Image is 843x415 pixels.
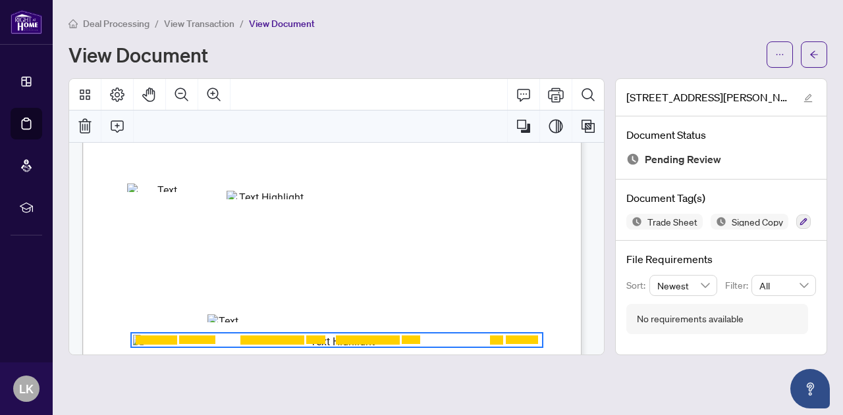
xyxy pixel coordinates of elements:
span: edit [803,93,813,103]
span: arrow-left [809,50,819,59]
h4: Document Tag(s) [626,190,816,206]
span: LK [19,379,34,398]
span: Newest [657,276,710,295]
h4: Document Status [626,127,816,143]
div: No requirements available [637,312,744,326]
img: logo [11,10,42,34]
h4: File Requirements [626,251,816,267]
span: View Document [249,18,315,30]
span: Trade Sheet [642,217,703,226]
h1: View Document [68,44,208,65]
img: Status Icon [711,214,726,230]
span: View Transaction [164,18,234,30]
button: Open asap [790,369,830,408]
span: Pending Review [645,151,721,168]
span: Signed Copy [726,217,788,226]
li: / [155,16,159,31]
span: ellipsis [775,50,784,59]
span: [STREET_ADDRESS][PERSON_NAME]-Trade Sheet-Signed.pdf [626,89,791,105]
span: Deal Processing [83,18,150,30]
li: / [240,16,244,31]
img: Document Status [626,153,639,166]
p: Filter: [725,278,751,293]
span: home [68,19,78,28]
p: Sort: [626,278,649,293]
span: All [759,276,808,295]
img: Status Icon [626,214,642,230]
